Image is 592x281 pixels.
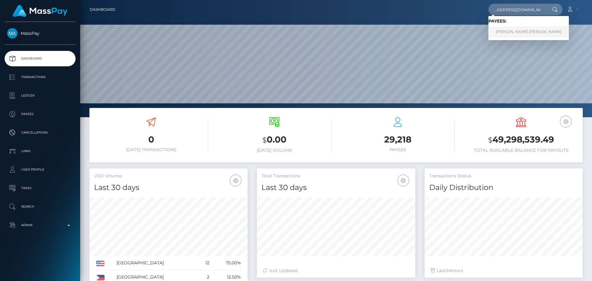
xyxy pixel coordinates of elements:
a: Dashboard [90,3,115,16]
span: 24 [446,268,451,273]
a: Transactions [5,69,76,85]
p: Payees [7,110,73,119]
a: Search [5,199,76,214]
img: US.png [96,261,105,266]
div: Just Updated [263,267,409,274]
h6: [DATE] Transactions [94,147,208,152]
a: Admin [5,217,76,233]
h3: 29,218 [341,134,455,146]
a: Payees [5,106,76,122]
p: Cancellations [7,128,73,137]
h4: Last 30 days [261,182,410,193]
a: Dashboard [5,51,76,66]
h6: [DATE] Volume [217,148,331,153]
h6: Payees [341,147,455,152]
td: 75.00% [212,256,243,270]
h6: Payees: [488,19,569,24]
a: [PERSON_NAME] [PERSON_NAME] [488,26,569,38]
p: Links [7,147,73,156]
h5: USD Volume [94,173,243,179]
a: Links [5,143,76,159]
p: Dashboard [7,54,73,63]
img: MassPay [7,28,18,39]
td: [GEOGRAPHIC_DATA] [114,256,198,270]
p: Taxes [7,184,73,193]
h4: Last 30 days [94,182,243,193]
h6: Total Available Balance for Payouts [464,148,578,153]
a: Ledger [5,88,76,103]
h4: Daily Distribution [429,182,578,193]
small: $ [488,136,492,144]
input: Search... [488,4,546,15]
h5: Total Transactions [261,173,410,179]
p: Transactions [7,72,73,82]
h5: Transactions Status [429,173,578,179]
img: PH.png [96,275,105,280]
a: Taxes [5,180,76,196]
a: Cancellations [5,125,76,140]
h3: 49,298,539.49 [464,134,578,146]
img: MassPay Logo [13,5,68,17]
div: Last hours [431,267,577,274]
p: User Profile [7,165,73,174]
small: $ [262,136,267,144]
p: Admin [7,221,73,230]
a: User Profile [5,162,76,177]
td: 12 [198,256,212,270]
p: Search [7,202,73,211]
h3: 0.00 [217,134,331,146]
span: MassPay [5,31,76,36]
h3: 0 [94,134,208,146]
p: Ledger [7,91,73,100]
